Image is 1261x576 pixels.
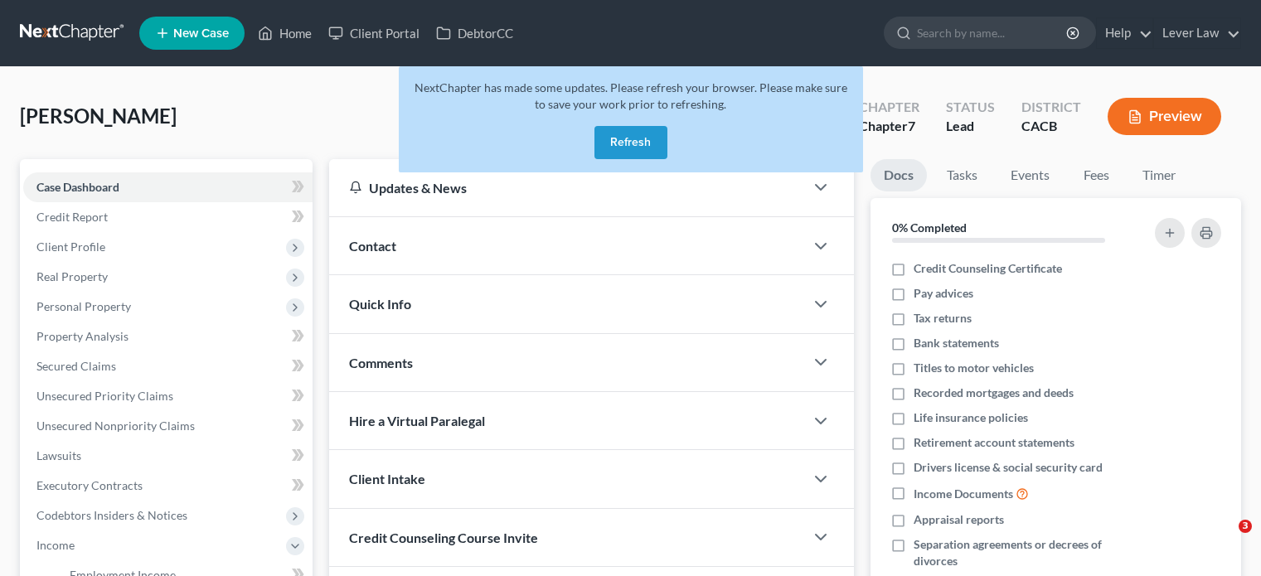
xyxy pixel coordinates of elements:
span: Lawsuits [36,448,81,462]
div: CACB [1021,117,1081,136]
span: Credit Counseling Course Invite [349,530,538,545]
span: Separation agreements or decrees of divorces [914,536,1134,569]
span: Personal Property [36,299,131,313]
span: Secured Claims [36,359,116,373]
div: Lead [946,117,995,136]
span: Income [36,538,75,552]
span: Codebtors Insiders & Notices [36,508,187,522]
button: Preview [1108,98,1221,135]
span: Bank statements [914,335,999,351]
span: Case Dashboard [36,180,119,194]
a: Unsecured Nonpriority Claims [23,411,313,441]
iframe: Intercom live chat [1205,520,1244,559]
span: Credit Counseling Certificate [914,260,1062,277]
span: Client Profile [36,240,105,254]
a: Executory Contracts [23,471,313,501]
span: Comments [349,355,413,370]
a: Lawsuits [23,441,313,471]
strong: 0% Completed [892,220,967,235]
span: 7 [908,118,915,133]
a: Credit Report [23,202,313,232]
a: Docs [871,159,927,191]
div: District [1021,98,1081,117]
div: Chapter [859,98,919,117]
span: Credit Report [36,210,108,224]
span: Client Intake [349,471,425,486]
span: Tax returns [914,310,972,327]
span: Quick Info [349,296,411,312]
span: [PERSON_NAME] [20,104,177,128]
a: Client Portal [320,18,428,48]
a: Property Analysis [23,322,313,351]
span: Executory Contracts [36,478,143,492]
button: Refresh [594,126,667,159]
input: Search by name... [917,17,1069,48]
div: Chapter [859,117,919,136]
a: Case Dashboard [23,172,313,202]
span: Real Property [36,269,108,283]
span: Contact [349,238,396,254]
span: Property Analysis [36,329,129,343]
span: Appraisal reports [914,511,1004,528]
span: Recorded mortgages and deeds [914,385,1074,401]
span: Drivers license & social security card [914,459,1103,476]
a: DebtorCC [428,18,521,48]
span: Hire a Virtual Paralegal [349,413,485,428]
span: Income Documents [914,486,1013,502]
span: 3 [1239,520,1252,533]
a: Home [250,18,320,48]
div: Updates & News [349,179,784,196]
span: Unsecured Priority Claims [36,389,173,403]
span: Pay advices [914,285,973,302]
a: Timer [1129,159,1189,191]
a: Unsecured Priority Claims [23,381,313,411]
span: Retirement account statements [914,434,1074,451]
span: Titles to motor vehicles [914,360,1034,376]
a: Secured Claims [23,351,313,381]
span: NextChapter has made some updates. Please refresh your browser. Please make sure to save your wor... [415,80,847,111]
a: Events [997,159,1063,191]
a: Fees [1069,159,1123,191]
a: Tasks [934,159,991,191]
a: Lever Law [1154,18,1240,48]
span: Life insurance policies [914,409,1028,426]
a: Help [1097,18,1152,48]
span: New Case [173,27,229,40]
span: Unsecured Nonpriority Claims [36,419,195,433]
div: Status [946,98,995,117]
